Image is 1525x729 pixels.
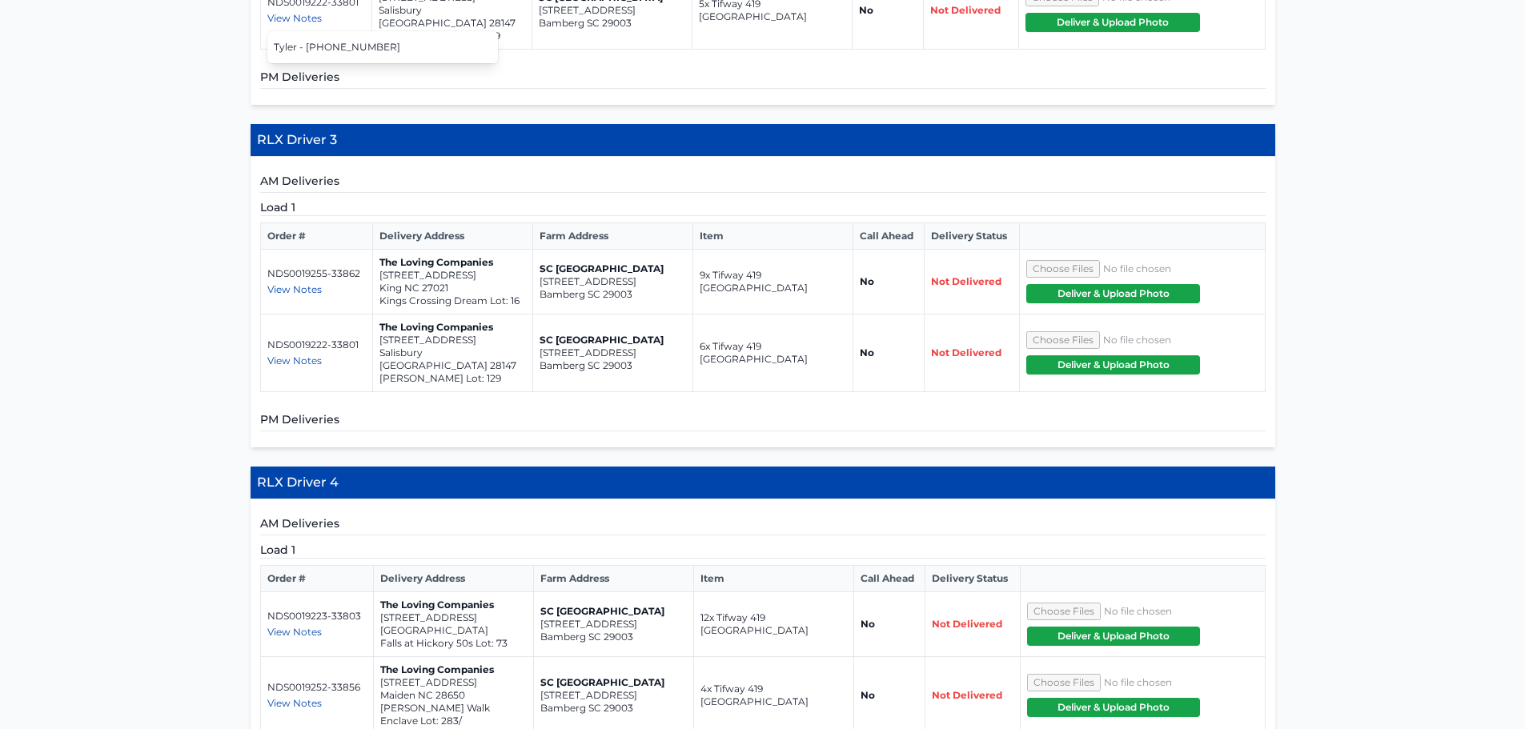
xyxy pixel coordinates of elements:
[251,124,1275,157] h4: RLX Driver 3
[379,30,525,42] p: [PERSON_NAME] Lot: 129
[534,566,694,592] th: Farm Address
[540,618,687,631] p: [STREET_ADDRESS]
[379,334,526,346] p: [STREET_ADDRESS]
[379,4,525,30] p: Salisbury [GEOGRAPHIC_DATA] 28147
[267,34,498,60] div: Tyler - [PHONE_NUMBER]
[380,676,527,689] p: [STREET_ADDRESS]
[540,631,687,643] p: Bamberg SC 29003
[251,467,1275,499] h4: RLX Driver 4
[380,689,527,702] p: Maiden NC 28650
[860,346,874,358] strong: No
[925,566,1021,592] th: Delivery Status
[540,676,687,689] p: SC [GEOGRAPHIC_DATA]
[373,223,533,250] th: Delivery Address
[859,4,873,16] strong: No
[931,275,1001,287] span: Not Delivered
[380,599,527,611] p: The Loving Companies
[260,411,1266,431] h5: PM Deliveries
[374,566,534,592] th: Delivery Address
[260,69,1266,89] h5: PM Deliveries
[861,618,875,630] strong: No
[379,372,526,385] p: [PERSON_NAME] Lot: 129
[693,314,853,392] td: 6x Tifway 419 [GEOGRAPHIC_DATA]
[380,624,527,637] p: [GEOGRAPHIC_DATA]
[540,288,686,301] p: Bamberg SC 29003
[540,702,687,715] p: Bamberg SC 29003
[379,294,526,307] p: Kings Crossing Dream Lot: 16
[267,697,322,709] span: View Notes
[854,566,925,592] th: Call Ahead
[539,4,685,17] p: [STREET_ADDRESS]
[853,223,925,250] th: Call Ahead
[267,12,322,24] span: View Notes
[379,321,526,334] p: The Loving Companies
[260,199,1266,216] h5: Load 1
[260,566,374,592] th: Order #
[1027,698,1201,717] button: Deliver & Upload Photo
[925,223,1020,250] th: Delivery Status
[540,334,686,346] p: SC [GEOGRAPHIC_DATA]
[694,566,854,592] th: Item
[260,542,1266,559] h5: Load 1
[380,702,527,727] p: [PERSON_NAME] Walk Enclave Lot: 283/
[1027,627,1201,646] button: Deliver & Upload Photo
[260,515,1266,535] h5: AM Deliveries
[380,637,527,650] p: Falls at Hickory 50s Lot: 73
[1026,355,1200,375] button: Deliver & Upload Photo
[379,269,526,282] p: [STREET_ADDRESS]
[693,250,853,314] td: 9x Tifway 419 [GEOGRAPHIC_DATA]
[267,626,322,638] span: View Notes
[694,592,854,657] td: 12x Tifway 419 [GEOGRAPHIC_DATA]
[260,173,1266,193] h5: AM Deliveries
[380,611,527,624] p: [STREET_ADDRESS]
[540,359,686,372] p: Bamberg SC 29003
[267,283,322,295] span: View Notes
[379,256,526,269] p: The Loving Companies
[693,223,853,250] th: Item
[379,282,526,294] p: King NC 27021
[540,689,687,702] p: [STREET_ADDRESS]
[540,346,686,359] p: [STREET_ADDRESS]
[379,346,526,372] p: Salisbury [GEOGRAPHIC_DATA] 28147
[932,618,1002,630] span: Not Delivered
[267,354,322,367] span: View Notes
[539,17,685,30] p: Bamberg SC 29003
[267,267,367,280] p: NDS0019255-33862
[932,689,1002,701] span: Not Delivered
[931,346,1001,358] span: Not Delivered
[267,681,367,694] p: NDS0019252-33856
[860,275,874,287] strong: No
[267,338,367,351] p: NDS0019222-33801
[1025,13,1200,32] button: Deliver & Upload Photo
[861,689,875,701] strong: No
[267,610,367,623] p: NDS0019223-33803
[260,223,373,250] th: Order #
[930,4,1001,16] span: Not Delivered
[1026,284,1200,303] button: Deliver & Upload Photo
[540,605,687,618] p: SC [GEOGRAPHIC_DATA]
[533,223,693,250] th: Farm Address
[380,663,527,676] p: The Loving Companies
[540,275,686,288] p: [STREET_ADDRESS]
[540,262,686,275] p: SC [GEOGRAPHIC_DATA]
